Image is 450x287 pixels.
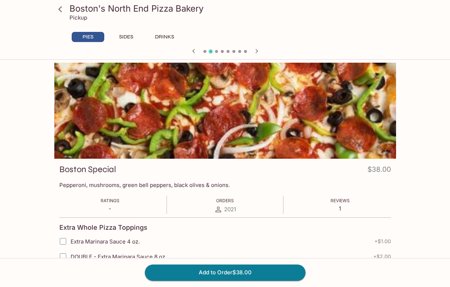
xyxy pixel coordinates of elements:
[101,198,119,203] span: Ratings
[216,198,234,203] span: Orders
[110,32,143,42] button: SIDES
[59,182,391,188] p: Pepperoni, mushrooms, green bell peppers, black olives & onions.
[331,198,350,203] span: Reviews
[59,224,147,232] h4: Extra Whole Pizza Toppings
[101,205,119,212] p: -
[59,164,116,175] h3: Boston Special
[331,205,350,212] p: 1
[373,254,391,259] span: + $2.00
[224,206,236,213] span: 2021
[367,164,391,178] h4: $38.00
[374,238,391,244] span: + $1.00
[145,265,306,280] button: Add to Order$38.00
[71,238,140,245] span: Extra Marinara Sauce 4 oz.
[148,32,181,42] button: DRINKS
[71,253,167,260] span: DOUBLE - Extra Marinara Sauce 8 oz.
[70,14,87,21] p: Pickup
[72,32,104,42] button: PIES
[70,3,393,14] h3: Boston's North End Pizza Bakery
[54,63,396,159] div: Boston Special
